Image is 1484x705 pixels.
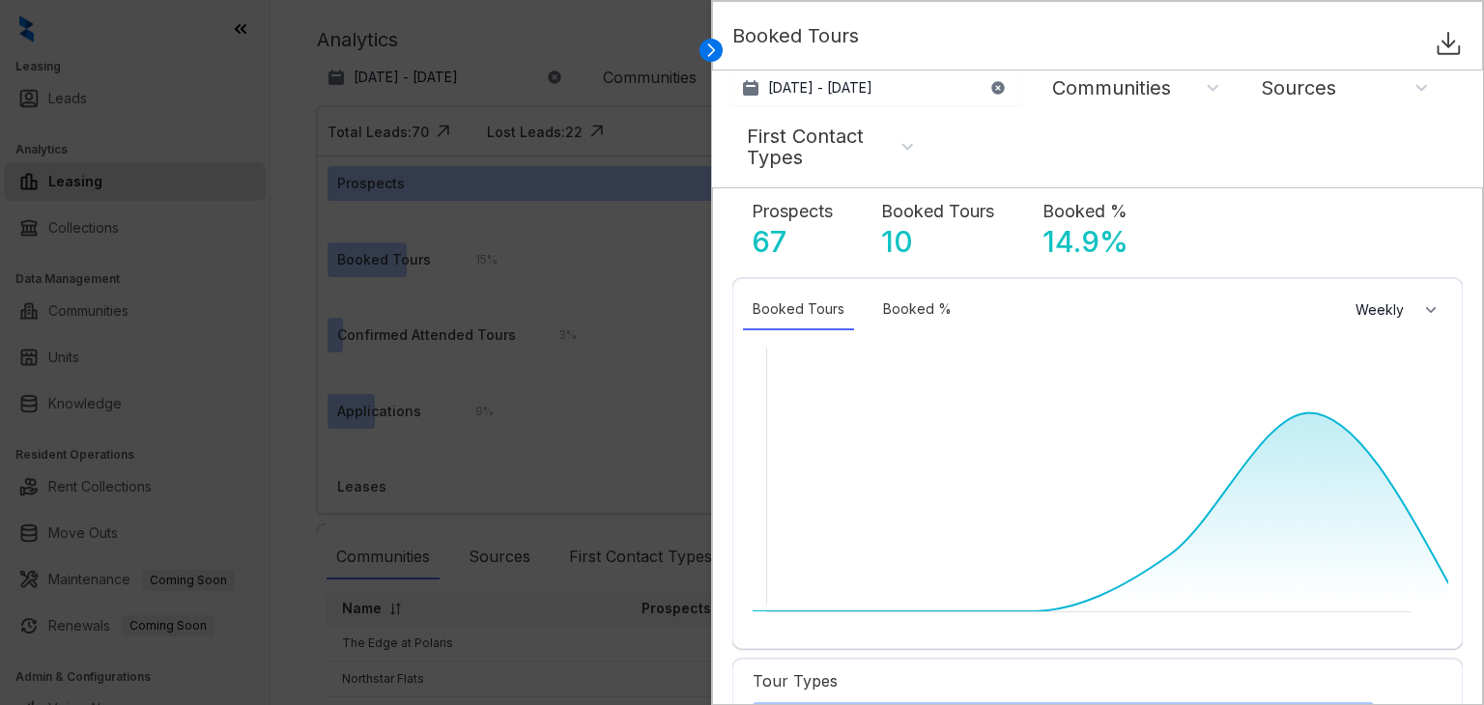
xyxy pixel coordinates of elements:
div: Range [743,445,760,482]
div: Booked Tours [743,289,854,330]
span: Weekly [1356,300,1414,320]
p: [DATE] - [DATE] [768,78,872,98]
button: Weekly [1344,293,1452,327]
p: Booked % [1042,198,1127,224]
div: Tour Types [753,660,1442,702]
p: 14.9 % [1042,224,1128,259]
div: Sources [1261,77,1336,99]
p: Booked Tours [732,21,859,65]
div: Booked % [873,289,961,330]
div: Communities [1052,77,1171,99]
div: First Contact Types [747,126,903,168]
p: 67 [752,224,786,259]
p: 10 [881,224,913,259]
img: Download [1434,29,1463,58]
button: [DATE] - [DATE] [731,70,1021,105]
div: Dates [743,622,1452,639]
p: Prospects [752,198,833,224]
p: Booked Tours [881,198,994,224]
